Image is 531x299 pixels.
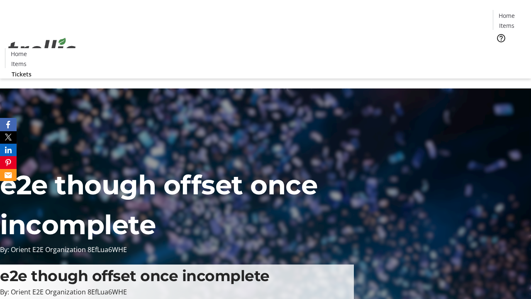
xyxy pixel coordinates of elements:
span: Home [499,11,515,20]
span: Items [499,21,514,30]
button: Help [493,30,509,47]
span: Tickets [499,48,519,57]
a: Home [5,49,32,58]
img: Orient E2E Organization 8EfLua6WHE's Logo [5,29,79,70]
a: Tickets [5,70,38,78]
span: Home [11,49,27,58]
span: Items [11,59,27,68]
a: Home [493,11,520,20]
a: Items [5,59,32,68]
a: Items [493,21,520,30]
a: Tickets [493,48,526,57]
span: Tickets [12,70,32,78]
